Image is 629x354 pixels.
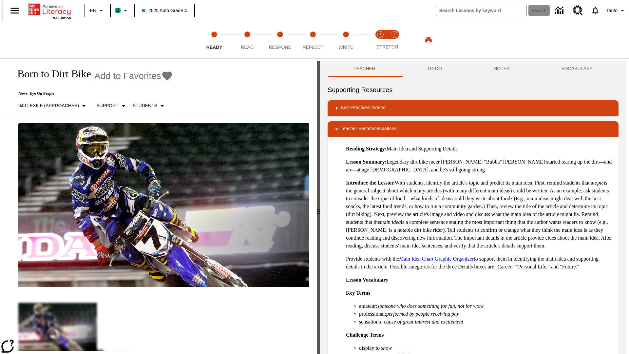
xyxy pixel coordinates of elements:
[261,22,299,58] button: Respond step 3 of 5
[338,45,353,50] span: Write
[130,100,169,112] button: Select Student
[359,344,613,352] li: display:
[569,2,587,19] a: Resource Center, Will open in new tab
[468,61,535,77] button: NOTES
[359,310,613,318] li: professional:
[376,345,392,351] em: to show
[436,5,526,16] input: search field
[359,302,613,310] li: amateur:
[5,1,25,20] button: Open side menu
[386,311,459,317] em: performed by people receiving pay
[393,33,395,36] text: 2
[3,61,317,351] div: reading
[133,102,157,109] p: Students
[535,61,619,77] button: VOCABULARY
[294,22,332,58] button: Reflect step 4 of 5
[241,45,254,50] span: Read
[604,5,629,16] button: Profile/Settings
[320,61,626,354] div: activity
[593,180,604,186] em: topic
[376,44,398,49] span: STRETCH
[380,319,463,324] em: a cause of great interest and excitement
[328,121,619,137] div: Teacher Recommendations
[116,6,120,14] span: B
[341,104,385,112] p: Best Practices Videos
[327,22,365,58] button: Write step 5 of 5
[87,5,108,16] button: Language: EN, Select a language
[142,7,187,14] span: 2025 Auto Grade 4
[346,146,387,151] strong: Reading Strategy:
[346,290,370,296] strong: Key Terms
[94,100,130,112] button: Scaffolds, Support
[317,61,320,354] div: Press Enter or Spacebar and then press right and left arrow keys to move the slider
[418,34,439,46] button: Print
[29,2,71,20] div: Home
[18,123,309,287] img: Motocross racer James Stewart flies through the air on his dirt bike.
[90,7,96,14] span: EN
[371,22,390,58] button: Stretch Read step 1 of 2
[346,159,387,165] strong: Lesson Summary:
[380,219,401,225] em: main idea
[346,180,395,186] strong: Introduce the Lesson:
[328,61,401,77] button: Teacher
[96,102,118,109] p: Support
[195,22,233,58] button: Ready step 1 of 5
[10,68,91,80] h1: Born to Dirt Bike
[328,100,619,116] div: Best Practices Videos
[346,277,388,283] strong: Lesson Vocabulary
[359,318,613,326] li: sensation:
[346,145,613,153] p: Main Idea and Supporting Details
[346,255,613,271] p: Provide students with the to support them in identifying the main idea and supporting details in ...
[303,45,324,50] span: Reflect
[551,2,569,20] a: Data Center
[228,22,266,58] button: Read step 2 of 5
[606,7,618,14] span: Tauto
[328,61,619,77] div: Instructional Panel Tabs
[399,256,474,262] a: Main Idea Chart Graphic Organizer
[346,332,384,338] strong: Challenge Terms
[379,33,381,36] text: 1
[328,85,619,95] h6: Supporting Resources
[587,2,604,19] a: Notifications
[377,303,484,309] em: someone who does something for fun, not for work
[18,102,79,109] p: 640 Lexile (Approaches)
[341,125,396,133] p: Teacher Recommendations
[346,179,613,250] p: With students, identify the article's topic and predict its main idea. First, remind students tha...
[16,100,90,112] button: Select Lexile, 640 Lexile (Approaches)
[346,158,613,174] p: Legendary dirt bike racer [PERSON_NAME] "Bubba" [PERSON_NAME] started tearing up the dirt—and air...
[269,45,291,50] span: Respond
[206,45,222,50] span: Ready
[113,5,132,16] button: Boost Class color is mint green. Change class color
[10,91,173,96] p: News: Eye On People
[385,22,404,58] button: Stretch Respond step 2 of 2
[94,71,161,81] span: Add to Favorites
[401,61,468,77] button: TO-DO
[52,16,71,20] span: NJ Edition
[94,70,173,82] button: Add to Favorites - Born to Dirt Bike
